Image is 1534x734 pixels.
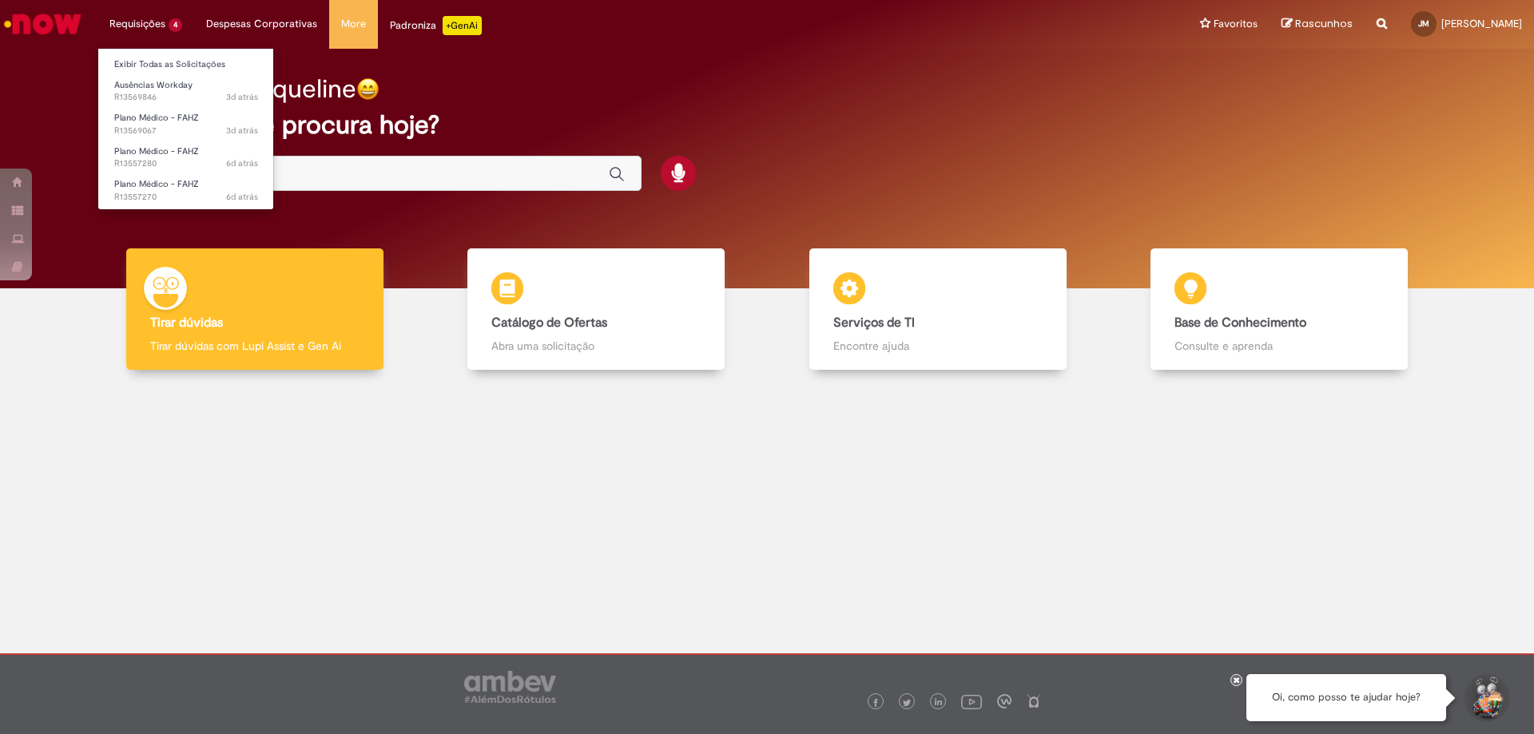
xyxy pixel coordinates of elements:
[98,56,274,73] a: Exibir Todas as Solicitações
[961,691,982,712] img: logo_footer_youtube.png
[98,176,274,205] a: Aberto R13557270 : Plano Médico - FAHZ
[98,77,274,106] a: Aberto R13569846 : Ausências Workday
[1282,17,1353,32] a: Rascunhos
[226,91,258,103] span: 3d atrás
[443,16,482,35] p: +GenAi
[833,338,1043,354] p: Encontre ajuda
[1109,248,1451,371] a: Base de Conhecimento Consulte e aprenda
[226,157,258,169] span: 6d atrás
[114,191,258,204] span: R13557270
[390,16,482,35] div: Padroniza
[767,248,1109,371] a: Serviços de TI Encontre ajuda
[226,191,258,203] span: 6d atrás
[903,699,911,707] img: logo_footer_twitter.png
[206,16,317,32] span: Despesas Corporativas
[109,16,165,32] span: Requisições
[464,671,556,703] img: logo_footer_ambev_rotulo_gray.png
[1214,16,1258,32] span: Favoritos
[226,157,258,169] time: 23/09/2025 07:31:17
[1441,17,1522,30] span: [PERSON_NAME]
[226,191,258,203] time: 23/09/2025 07:16:25
[1246,674,1446,721] div: Oi, como posso te ajudar hoje?
[98,109,274,139] a: Aberto R13569067 : Plano Médico - FAHZ
[114,178,199,190] span: Plano Médico - FAHZ
[872,699,880,707] img: logo_footer_facebook.png
[114,157,258,170] span: R13557280
[341,16,366,32] span: More
[138,111,1397,139] h2: O que você procura hoje?
[150,315,223,331] b: Tirar dúvidas
[226,125,258,137] time: 26/09/2025 08:09:39
[356,77,380,101] img: happy-face.png
[1418,18,1429,29] span: JM
[97,48,274,210] ul: Requisições
[226,125,258,137] span: 3d atrás
[150,338,360,354] p: Tirar dúvidas com Lupi Assist e Gen Ai
[491,315,607,331] b: Catálogo de Ofertas
[1462,674,1510,722] button: Iniciar Conversa de Suporte
[226,91,258,103] time: 26/09/2025 10:39:55
[1027,694,1041,708] img: logo_footer_naosei.png
[1295,16,1353,31] span: Rascunhos
[935,698,943,708] img: logo_footer_linkedin.png
[84,248,426,371] a: Tirar dúvidas Tirar dúvidas com Lupi Assist e Gen Ai
[1174,315,1306,331] b: Base de Conhecimento
[997,694,1011,708] img: logo_footer_workplace.png
[114,79,193,91] span: Ausências Workday
[114,125,258,137] span: R13569067
[426,248,768,371] a: Catálogo de Ofertas Abra uma solicitação
[833,315,915,331] b: Serviços de TI
[114,91,258,104] span: R13569846
[491,338,701,354] p: Abra uma solicitação
[114,112,199,124] span: Plano Médico - FAHZ
[98,143,274,173] a: Aberto R13557280 : Plano Médico - FAHZ
[114,145,199,157] span: Plano Médico - FAHZ
[169,18,182,32] span: 4
[2,8,84,40] img: ServiceNow
[1174,338,1384,354] p: Consulte e aprenda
